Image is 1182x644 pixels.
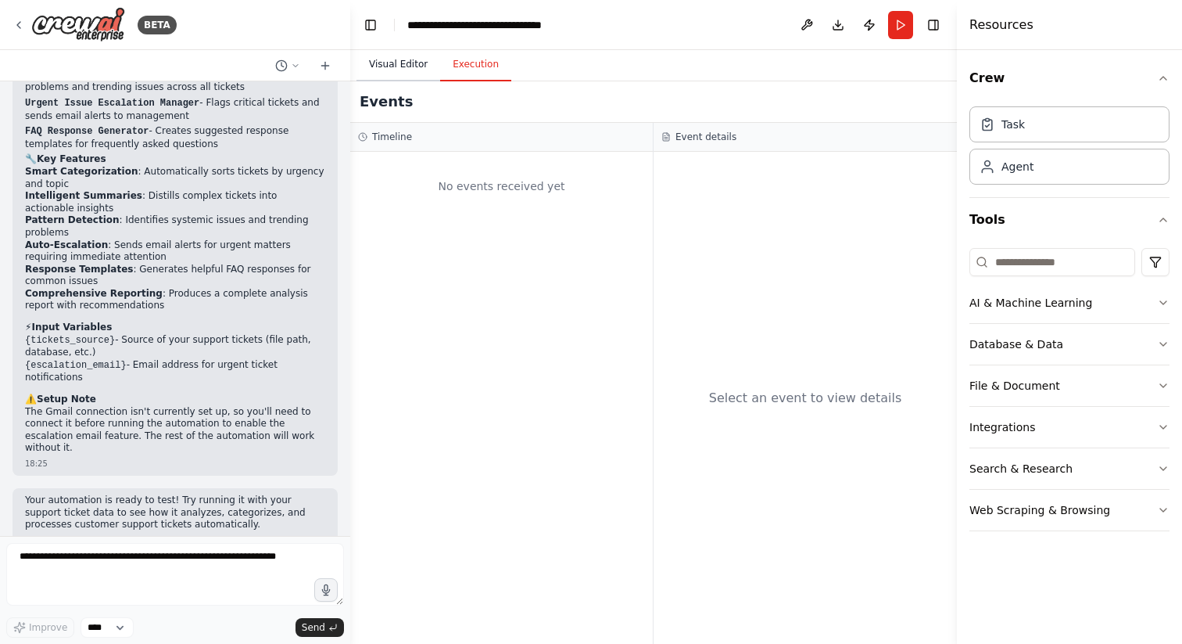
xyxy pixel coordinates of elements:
strong: Response Templates [25,264,133,275]
div: Crew [969,100,1169,197]
button: Improve [6,617,74,638]
button: AI & Machine Learning [969,282,1169,323]
button: Hide right sidebar [922,14,944,36]
div: BETA [138,16,177,34]
button: Database & Data [969,324,1169,365]
button: Search & Research [969,448,1169,489]
li: : Identifies systemic issues and trending problems [25,214,325,239]
span: Improve [29,621,67,634]
strong: Pattern Detection [25,214,120,225]
img: Logo [31,7,125,42]
div: Agent [1001,159,1033,174]
li: : Produces a complete analysis report with recommendations [25,288,325,312]
button: Switch to previous chat [269,56,306,75]
strong: Smart Categorization [25,166,138,177]
h2: 🔧 [25,153,325,166]
code: FAQ Response Generator [25,126,149,137]
button: Web Scraping & Browsing [969,490,1169,531]
p: - Creates suggested response templates for frequently asked questions [25,125,325,150]
li: : Generates helpful FAQ responses for common issues [25,264,325,288]
div: Task [1001,117,1025,132]
button: Execution [440,49,511,81]
button: Crew [969,56,1169,100]
p: - Flags critical tickets and sends email alerts to management [25,97,325,122]
h2: ⚠️ [25,394,325,406]
strong: Input Variables [31,322,112,333]
div: Tools [969,242,1169,544]
h3: Event details [675,131,736,143]
div: No events received yet [358,160,645,213]
code: {escalation_email} [25,360,127,371]
div: 18:25 [25,458,325,470]
code: Urgent Issue Escalation Manager [25,98,199,109]
li: : Sends email alerts for urgent matters requiring immediate attention [25,239,325,264]
button: Hide left sidebar [360,14,381,36]
div: Select an event to view details [709,389,902,408]
li: : Distills complex tickets into actionable insights [25,190,325,214]
strong: Comprehensive Reporting [25,288,163,299]
button: File & Document [969,365,1169,406]
li: - Email address for urgent ticket notifications [25,359,325,384]
li: : Automatically sorts tickets by urgency and topic [25,166,325,190]
li: - Source of your support tickets (file path, database, etc.) [25,334,325,359]
nav: breadcrumb [407,17,583,33]
p: Your automation is ready to test! Try running it with your support ticket data to see how it anal... [25,495,325,531]
code: {tickets_source} [25,335,115,346]
button: Visual Editor [356,49,440,81]
span: Send [302,621,325,634]
button: Start a new chat [313,56,338,75]
button: Integrations [969,407,1169,448]
h3: Timeline [372,131,412,143]
strong: Intelligent Summaries [25,190,142,201]
button: Tools [969,198,1169,242]
h2: ⚡ [25,322,325,334]
div: 18:25 [25,534,325,546]
button: Send [295,618,344,637]
strong: Auto-Escalation [25,239,108,250]
button: Click to speak your automation idea [314,578,338,602]
h2: Events [360,91,413,113]
strong: Key Features [37,153,106,164]
strong: Setup Note [37,394,96,405]
p: The Gmail connection isn't currently set up, so you'll need to connect it before running the auto... [25,406,325,455]
h4: Resources [969,16,1033,34]
p: - Identifies common problems and trending issues across all tickets [25,69,325,94]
